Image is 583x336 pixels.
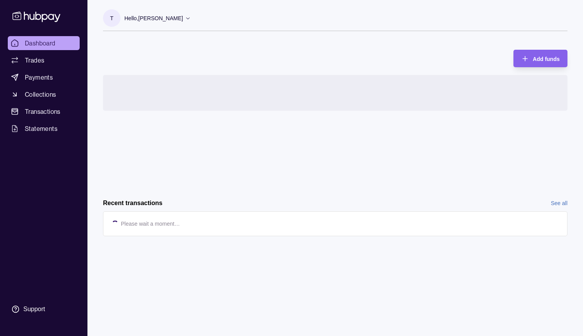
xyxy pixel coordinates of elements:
[110,14,113,23] p: T
[8,36,80,50] a: Dashboard
[25,38,56,48] span: Dashboard
[8,104,80,118] a: Transactions
[124,14,183,23] p: Hello, [PERSON_NAME]
[121,219,180,228] p: Please wait a moment…
[551,199,567,207] a: See all
[8,87,80,101] a: Collections
[103,199,162,207] h2: Recent transactions
[8,70,80,84] a: Payments
[8,301,80,317] a: Support
[513,50,567,67] button: Add funds
[25,56,44,65] span: Trades
[25,73,53,82] span: Payments
[533,56,560,62] span: Add funds
[25,124,58,133] span: Statements
[25,90,56,99] span: Collections
[23,305,45,313] div: Support
[8,53,80,67] a: Trades
[25,107,61,116] span: Transactions
[8,122,80,136] a: Statements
